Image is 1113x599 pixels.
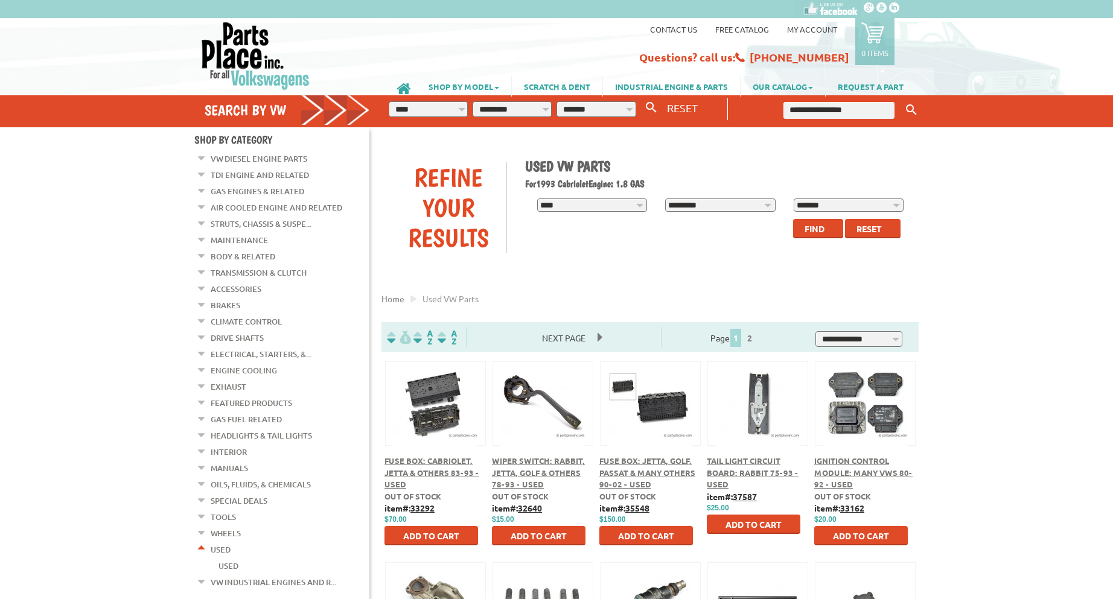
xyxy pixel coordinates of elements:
span: $20.00 [814,515,837,524]
a: Gas Fuel Related [211,411,282,427]
a: Home [381,293,404,304]
a: SCRATCH & DENT [512,76,602,97]
span: Out of stock [599,491,656,501]
u: 37587 [733,491,757,502]
a: Fuse Box: Cabriolet, Jetta & Others 83-93 - Used [384,455,479,489]
img: Parts Place Inc! [200,21,311,90]
a: OUR CATALOG [741,76,825,97]
a: Tools [211,509,236,525]
b: item#: [599,502,649,513]
button: RESET [662,99,703,116]
span: Add to Cart [511,530,567,541]
a: Air Cooled Engine and Related [211,200,342,215]
p: 0 items [861,48,888,58]
a: VW Industrial Engines and R... [211,574,336,590]
span: $15.00 [492,515,514,524]
a: Wiper Switch: Rabbit, Jetta, Golf & Others 78-93 - Used [492,455,585,489]
span: Out of stock [492,491,549,501]
h1: Used VW Parts [525,157,910,175]
div: Refine Your Results [391,162,506,253]
a: Special Deals [211,493,267,509]
span: Add to Cart [403,530,459,541]
a: Electrical, Starters, &... [211,346,311,362]
a: 0 items [855,18,895,65]
span: Add to Cart [726,519,782,530]
h4: Search by VW [205,101,370,119]
span: Add to Cart [833,530,889,541]
a: Contact us [650,24,697,34]
span: used VW parts [423,293,479,304]
button: Add to Cart [599,526,693,545]
a: Free Catalog [715,24,769,34]
img: filterpricelow.svg [387,331,411,344]
button: Keyword Search [902,100,920,120]
span: Engine: 1.8 GAS [588,178,645,189]
span: Reset [856,223,882,234]
a: TDI Engine and Related [211,167,309,183]
a: Maintenance [211,232,268,248]
span: Out of stock [814,491,871,501]
b: item#: [384,502,435,513]
span: Next Page [530,329,598,347]
u: 33162 [840,502,864,513]
a: Tail Light Circuit Board: Rabbit 75-93 - Used [707,455,799,489]
u: 35548 [625,502,649,513]
a: Used [218,558,238,574]
span: $25.00 [707,504,729,512]
button: Find [793,219,843,238]
a: Fuse Box: Jetta, Golf, Passat & Many Others 90-02 - USED [599,455,695,489]
u: 33292 [410,502,435,513]
b: item#: [492,502,542,513]
a: SHOP BY MODEL [416,76,511,97]
a: Featured Products [211,395,292,411]
a: Used [211,542,231,557]
a: Manuals [211,460,248,476]
span: $70.00 [384,515,407,524]
h4: Shop By Category [194,133,369,146]
a: Drive Shafts [211,330,264,346]
a: Transmission & Clutch [211,265,307,280]
button: Add to Cart [814,526,908,545]
h2: 1993 Cabriolet [525,178,910,189]
span: Find [805,223,824,234]
a: Wheels [211,525,241,541]
button: Reset [845,219,901,238]
b: item#: [707,491,757,502]
span: $150.00 [599,515,625,524]
img: Sort by Headline [411,331,435,344]
span: Out of stock [384,491,441,501]
a: Accessories [211,281,261,297]
a: Next Page [530,332,598,343]
button: Add to Cart [707,515,800,534]
a: Oils, Fluids, & Chemicals [211,477,311,492]
span: RESET [667,101,698,114]
div: Page [661,328,805,347]
span: 1 [730,329,741,347]
a: My Account [787,24,837,34]
a: Gas Engines & Related [211,183,304,199]
a: Body & Related [211,249,275,264]
a: Ignition Control Module: Many VWs 80-92 - Used [814,455,913,489]
u: 32640 [518,502,542,513]
a: Climate Control [211,314,282,329]
a: VW Diesel Engine Parts [211,151,307,166]
button: Add to Cart [492,526,585,545]
button: Add to Cart [384,526,478,545]
a: 2 [744,332,755,343]
a: Headlights & Tail Lights [211,428,312,443]
b: item#: [814,502,864,513]
span: Add to Cart [618,530,674,541]
a: Exhaust [211,379,246,395]
a: Engine Cooling [211,363,277,378]
a: Brakes [211,297,240,313]
a: Interior [211,444,247,460]
a: Struts, Chassis & Suspe... [211,216,311,232]
span: For [525,178,536,189]
a: REQUEST A PART [826,76,916,97]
